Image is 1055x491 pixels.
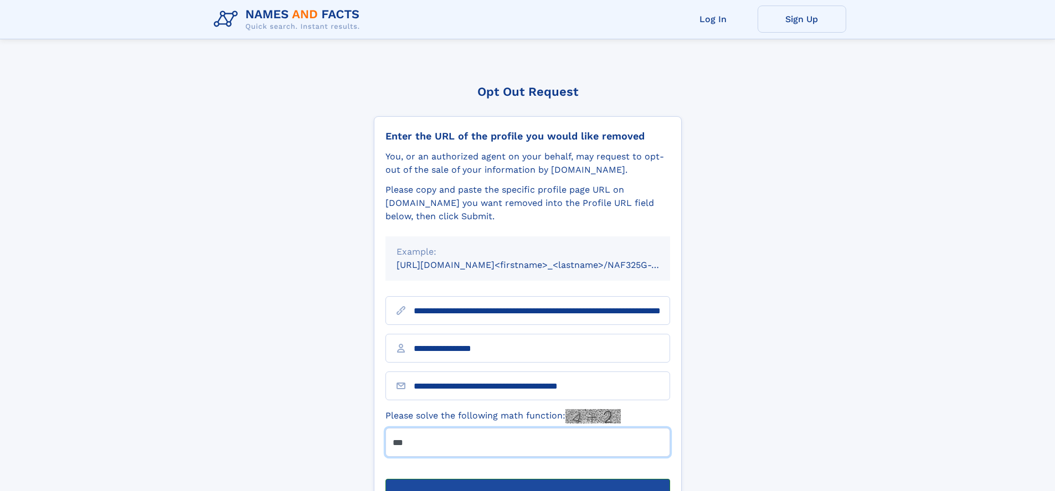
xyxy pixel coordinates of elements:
[397,260,691,270] small: [URL][DOMAIN_NAME]<firstname>_<lastname>/NAF325G-xxxxxxxx
[669,6,758,33] a: Log In
[209,4,369,34] img: Logo Names and Facts
[397,245,659,259] div: Example:
[374,85,682,99] div: Opt Out Request
[385,150,670,177] div: You, or an authorized agent on your behalf, may request to opt-out of the sale of your informatio...
[758,6,846,33] a: Sign Up
[385,130,670,142] div: Enter the URL of the profile you would like removed
[385,183,670,223] div: Please copy and paste the specific profile page URL on [DOMAIN_NAME] you want removed into the Pr...
[385,409,621,423] label: Please solve the following math function:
